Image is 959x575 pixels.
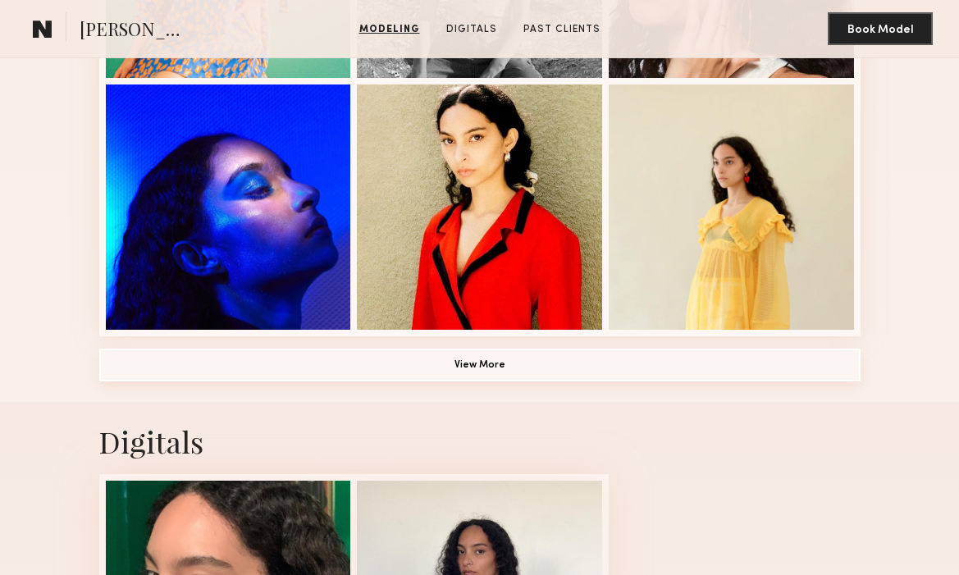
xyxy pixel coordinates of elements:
a: Past Clients [517,22,607,37]
span: [PERSON_NAME] [80,16,194,45]
a: Book Model [828,21,933,35]
button: Book Model [828,12,933,45]
a: Modeling [353,22,427,37]
div: Digitals [99,422,861,461]
button: View More [99,349,861,381]
a: Digitals [440,22,504,37]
